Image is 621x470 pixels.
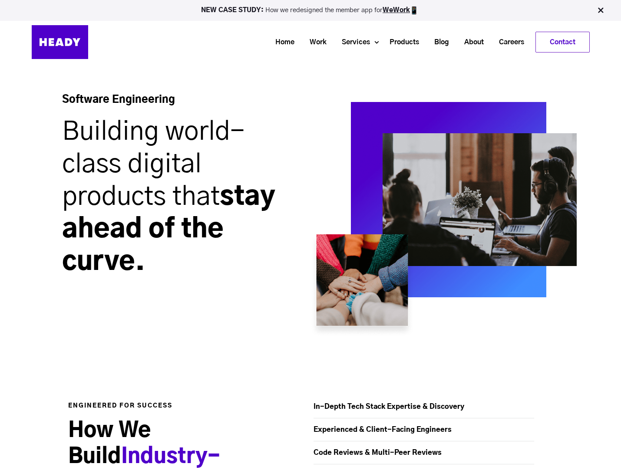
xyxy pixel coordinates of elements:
[423,34,453,50] a: Blog
[410,6,419,15] img: app emoji
[351,102,546,297] img: engg_square_png
[331,34,374,50] a: Services
[299,34,331,50] a: Work
[4,6,617,15] p: How we redesigned the member app for
[62,116,296,279] h1: stay ahead of the curve.
[62,119,244,210] span: Building world-class digital products that
[383,133,577,266] img: engg_large_png
[488,34,529,50] a: Careers
[453,34,488,50] a: About
[314,449,442,456] strong: Code Reviews & Multi-Peer Reviews
[97,32,590,53] div: Navigation Menu
[310,233,415,338] img: engg_small_png
[379,34,423,50] a: Products
[314,403,464,410] strong: In-Depth Tech Stack Expertise & Discovery
[314,426,452,433] strong: Experienced & Client-Facing Engineers
[383,7,410,13] a: WeWork
[264,34,299,50] a: Home
[536,32,589,52] a: Contact
[32,25,88,59] img: Heady_Logo_Web-01 (1)
[596,6,605,15] img: Close Bar
[68,403,172,409] strong: ENGINEERED FOR SUCCESS
[62,93,261,116] h4: Software Engineering
[201,7,265,13] strong: NEW CASE STUDY:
